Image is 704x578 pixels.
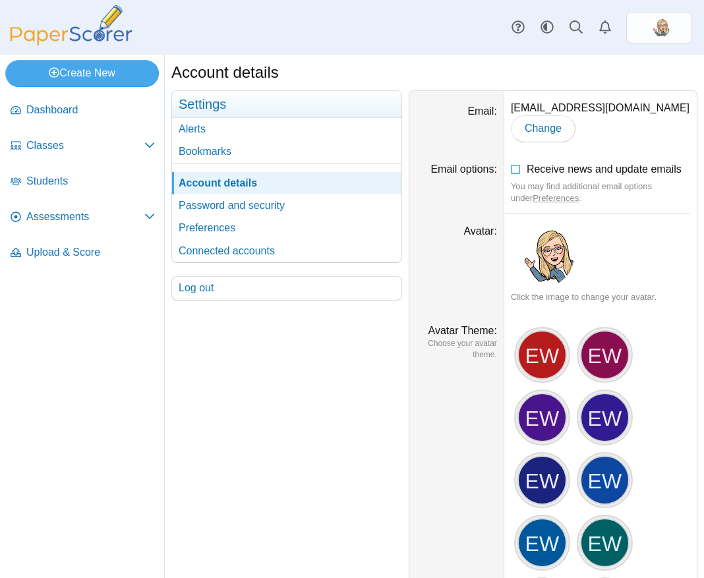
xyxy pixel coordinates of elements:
[5,130,160,162] a: Classes
[26,210,144,224] span: Assessments
[172,140,401,163] a: Bookmarks
[416,338,497,361] dfn: Choose your avatar theme.
[172,240,401,262] a: Connected accounts
[26,103,155,117] span: Dashboard
[504,91,697,152] dd: [EMAIL_ADDRESS][DOMAIN_NAME]
[517,330,567,380] div: EW
[511,224,574,287] img: ps.zKYLFpFWctilUouI
[580,393,630,442] div: EW
[172,217,401,239] a: Preferences
[533,193,579,203] a: Preferences
[26,245,155,260] span: Upload & Score
[172,118,401,140] a: Alerts
[525,123,562,134] span: Change
[463,225,496,237] label: Avatar
[517,393,567,442] div: EW
[5,5,137,45] img: PaperScorer
[5,60,159,86] a: Create New
[5,166,160,198] a: Students
[591,13,620,42] a: Alerts
[171,61,279,84] h1: Account details
[172,91,401,118] h3: Settings
[430,163,497,175] label: Email options
[511,181,690,204] div: You may find additional email options under .
[5,202,160,233] a: Assessments
[26,138,144,153] span: Classes
[580,455,630,505] div: EW
[527,163,682,175] span: Receive news and update emails
[511,291,690,303] div: Click the image to change your avatar.
[626,12,692,43] a: ps.zKYLFpFWctilUouI
[580,330,630,380] div: EW
[649,17,670,38] img: ps.zKYLFpFWctilUouI
[517,455,567,505] div: EW
[5,36,137,47] a: PaperScorer
[649,17,670,38] span: Emily Wasley
[467,105,496,117] label: Email
[517,518,567,567] div: EW
[172,277,401,299] a: Log out
[172,172,401,194] a: Account details
[5,95,160,127] a: Dashboard
[511,115,575,142] a: Change
[428,325,497,336] label: Avatar Theme
[5,237,160,269] a: Upload & Score
[172,194,401,217] a: Password and security
[580,518,630,567] div: EW
[26,174,155,188] span: Students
